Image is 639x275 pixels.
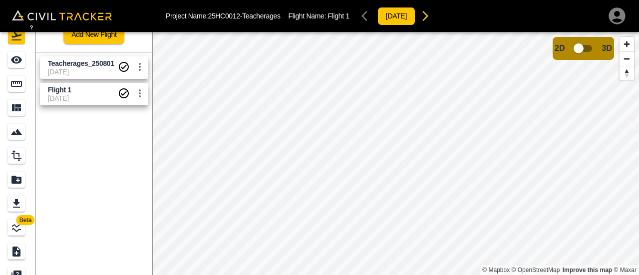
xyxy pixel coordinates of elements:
[377,7,415,25] button: [DATE]
[63,25,124,44] a: Add New Flight
[620,51,634,66] button: Zoom out
[289,12,349,20] p: Flight Name:
[512,267,560,274] a: OpenStreetMap
[555,44,565,53] span: 2D
[166,12,281,20] p: Project Name: 25HC0012-Teacherages
[563,267,612,274] a: Map feedback
[620,37,634,51] button: Zoom in
[12,10,112,20] img: Civil Tracker
[482,267,510,274] a: Mapbox
[620,66,634,80] button: Reset bearing to north
[152,32,639,275] canvas: Map
[328,12,349,20] span: Flight 1
[614,267,637,274] a: Maxar
[8,28,28,44] div: Flights
[602,44,612,53] span: 3D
